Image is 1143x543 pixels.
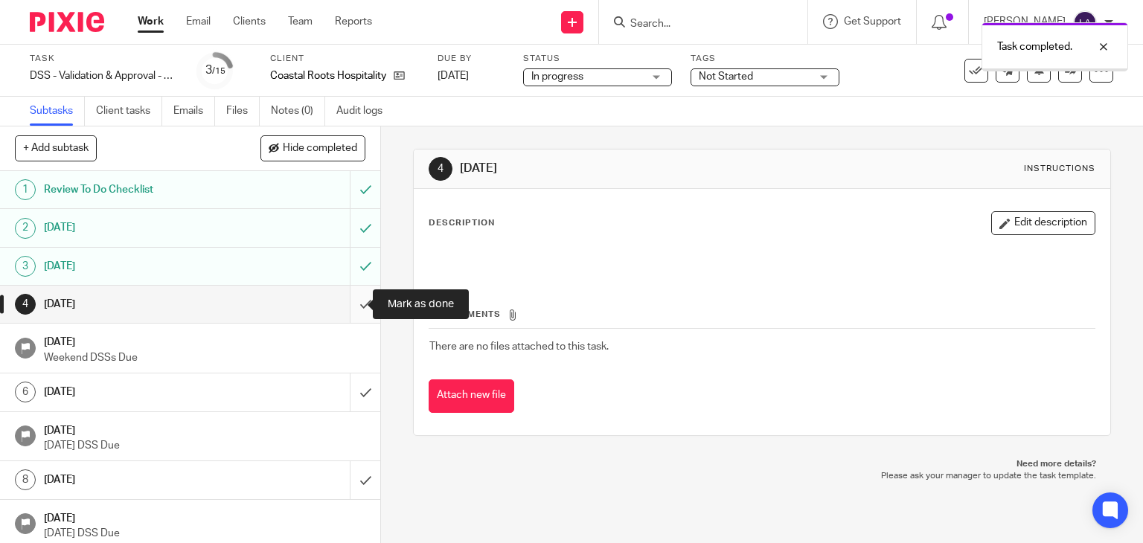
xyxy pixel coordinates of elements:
h1: [DATE] [44,216,238,239]
div: 2 [15,218,36,239]
p: [DATE] DSS Due [44,526,365,541]
h1: [DATE] [44,469,238,491]
div: 4 [15,294,36,315]
div: DSS - Validation & Approval - week 34 [30,68,179,83]
div: 4 [429,157,452,181]
p: Please ask your manager to update the task template. [428,470,1097,482]
a: Work [138,14,164,29]
p: Task completed. [997,39,1072,54]
h1: [DATE] [460,161,793,176]
a: Subtasks [30,97,85,126]
a: Clients [233,14,266,29]
span: [DATE] [438,71,469,81]
span: In progress [531,71,583,82]
span: Not Started [699,71,753,82]
h1: Review To Do Checklist [44,179,238,201]
label: Task [30,53,179,65]
label: Client [270,53,419,65]
h1: [DATE] [44,507,365,526]
h1: [DATE] [44,331,365,350]
button: Attach new file [429,379,514,413]
a: Client tasks [96,97,162,126]
a: Email [186,14,211,29]
p: Weekend DSSs Due [44,350,365,365]
div: 3 [15,256,36,277]
img: svg%3E [1073,10,1097,34]
img: Pixie [30,12,104,32]
div: 3 [205,62,225,79]
a: Audit logs [336,97,394,126]
p: [DATE] DSS Due [44,438,365,453]
div: DSS - Validation &amp; Approval - week 34 [30,68,179,83]
h1: [DATE] [44,420,365,438]
a: Notes (0) [271,97,325,126]
small: /15 [212,67,225,75]
span: There are no files attached to this task. [429,341,609,352]
div: 6 [15,382,36,402]
a: Emails [173,97,215,126]
button: Hide completed [260,135,365,161]
p: Description [429,217,495,229]
p: Coastal Roots Hospitality [270,68,386,83]
h1: [DATE] [44,293,238,315]
h1: [DATE] [44,381,238,403]
label: Due by [438,53,505,65]
div: 8 [15,469,36,490]
button: Edit description [991,211,1095,235]
label: Status [523,53,672,65]
div: 1 [15,179,36,200]
a: Files [226,97,260,126]
span: Attachments [429,310,501,318]
p: Need more details? [428,458,1097,470]
span: Hide completed [283,143,357,155]
h1: [DATE] [44,255,238,277]
a: Reports [335,14,372,29]
button: + Add subtask [15,135,97,161]
div: Instructions [1024,163,1095,175]
a: Team [288,14,313,29]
